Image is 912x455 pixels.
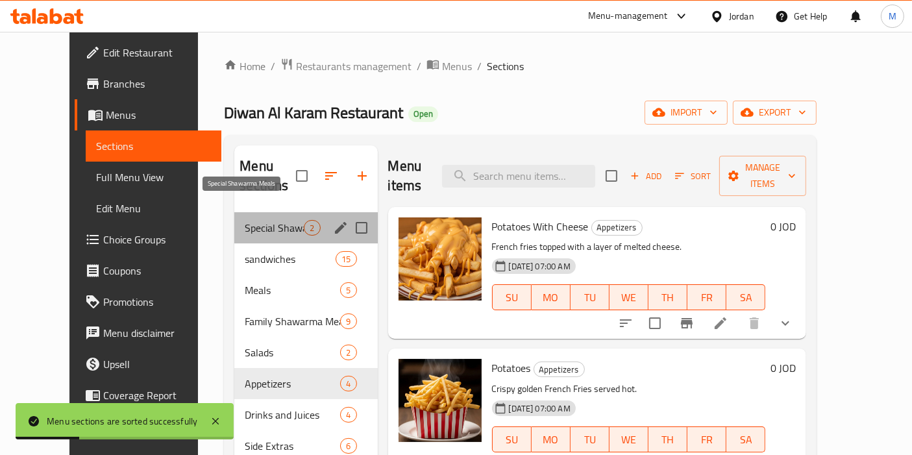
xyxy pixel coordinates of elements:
[75,380,222,411] a: Coverage Report
[492,217,589,236] span: Potatoes With Cheese
[615,288,643,307] span: WE
[610,426,648,452] button: WE
[442,165,595,188] input: search
[234,212,377,243] div: Special Shawarma Meals2edit
[245,251,336,267] span: sandwiches
[641,310,669,337] span: Select to update
[75,224,222,255] a: Choice Groups
[487,58,524,74] span: Sections
[340,314,356,329] div: items
[341,315,356,328] span: 9
[341,284,356,297] span: 5
[234,368,377,399] div: Appetizers4
[726,284,765,310] button: SA
[534,362,584,377] span: Appetizers
[732,430,760,449] span: SA
[732,288,760,307] span: SA
[726,426,765,452] button: SA
[687,426,726,452] button: FR
[442,58,472,74] span: Menus
[245,220,304,236] span: Special Shawarma Meals
[571,426,610,452] button: TU
[571,284,610,310] button: TU
[234,399,377,430] div: Drinks and Juices4
[288,162,315,190] span: Select all sections
[224,98,403,127] span: Diwan Al Karam Restaurant
[730,160,796,192] span: Manage items
[96,201,212,216] span: Edit Menu
[532,284,571,310] button: MO
[103,356,212,372] span: Upsell
[770,217,796,236] h6: 0 JOD
[96,169,212,185] span: Full Menu View
[245,314,340,329] span: Family Shawarma Meals
[615,430,643,449] span: WE
[331,218,351,238] button: edit
[408,108,438,119] span: Open
[86,162,222,193] a: Full Menu View
[245,376,340,391] div: Appetizers
[103,232,212,247] span: Choice Groups
[588,8,668,24] div: Menu-management
[103,45,212,60] span: Edit Restaurant
[492,426,532,452] button: SU
[739,308,770,339] button: delete
[667,166,719,186] span: Sort items
[245,438,340,454] span: Side Extras
[492,239,766,255] p: French fries topped with a layer of melted cheese.
[672,166,714,186] button: Sort
[86,193,222,224] a: Edit Menu
[770,359,796,377] h6: 0 JOD
[743,105,806,121] span: export
[648,284,687,310] button: TH
[625,166,667,186] button: Add
[103,387,212,403] span: Coverage Report
[537,288,565,307] span: MO
[75,37,222,68] a: Edit Restaurant
[729,9,754,23] div: Jordan
[492,358,531,378] span: Potatoes
[47,414,197,428] div: Menu sections are sorted successfully
[340,438,356,454] div: items
[341,347,356,359] span: 2
[388,156,427,195] h2: Menu items
[341,409,356,421] span: 4
[271,58,275,74] li: /
[245,407,340,423] span: Drinks and Juices
[713,315,728,331] a: Edit menu item
[693,430,721,449] span: FR
[245,282,340,298] span: Meals
[719,156,806,196] button: Manage items
[889,9,896,23] span: M
[655,105,717,121] span: import
[75,349,222,380] a: Upsell
[75,255,222,286] a: Coupons
[576,288,604,307] span: TU
[693,288,721,307] span: FR
[671,308,702,339] button: Branch-specific-item
[106,107,212,123] span: Menus
[75,286,222,317] a: Promotions
[498,288,526,307] span: SU
[75,317,222,349] a: Menu disclaimer
[280,58,412,75] a: Restaurants management
[598,162,625,190] span: Select section
[645,101,728,125] button: import
[625,166,667,186] span: Add item
[610,308,641,339] button: sort-choices
[492,381,766,397] p: Crispy golden French Fries served hot.
[537,430,565,449] span: MO
[234,275,377,306] div: Meals5
[399,359,482,442] img: Potatoes
[103,294,212,310] span: Promotions
[336,253,356,265] span: 15
[399,217,482,301] img: Potatoes With Cheese
[477,58,482,74] li: /
[234,306,377,337] div: Family Shawarma Meals9
[532,426,571,452] button: MO
[492,284,532,310] button: SU
[648,426,687,452] button: TH
[245,345,340,360] span: Salads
